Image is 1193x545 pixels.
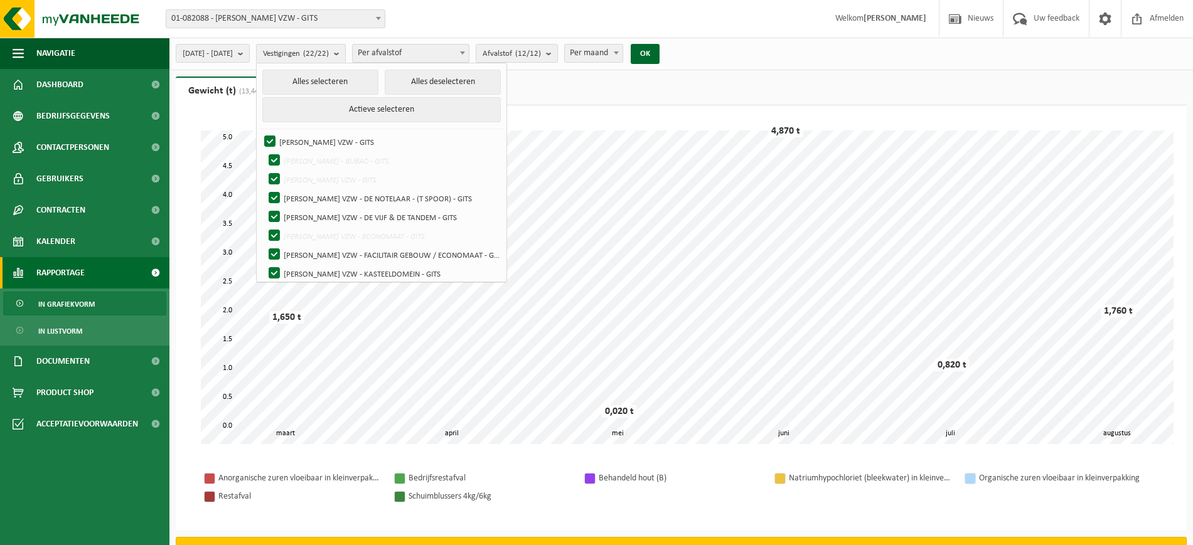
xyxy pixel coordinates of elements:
label: [PERSON_NAME] VZW - ECONOMAAT - GITS [266,226,500,245]
count: (22/22) [303,50,329,58]
span: Gebruikers [36,163,83,194]
div: 0,820 t [934,359,970,371]
count: (12/12) [515,50,541,58]
div: 0,020 t [602,405,637,418]
label: [PERSON_NAME] VZW - DE VIJF & DE TANDEM - GITS [266,208,500,226]
div: Restafval [218,489,382,504]
span: (13,440 t) [236,88,269,95]
label: [PERSON_NAME] VZW - KASTEELDOMEIN - GITS [266,264,500,283]
span: Acceptatievoorwaarden [36,408,138,440]
span: In lijstvorm [38,319,82,343]
span: Rapportage [36,257,85,288]
label: [PERSON_NAME] VZW - FACILITAIR GEBOUW / ECONOMAAT - GITS [266,245,500,264]
span: Afvalstof [483,45,541,63]
button: [DATE] - [DATE] [176,44,250,63]
button: OK [631,44,660,64]
span: Vestigingen [263,45,329,63]
div: 1,760 t [1101,305,1136,317]
div: Natriumhypochloriet (bleekwater) in kleinverpakking [789,470,952,486]
span: Per afvalstof [353,45,469,62]
div: Bedrijfsrestafval [409,470,572,486]
span: In grafiekvorm [38,292,95,316]
span: [DATE] - [DATE] [183,45,233,63]
span: Documenten [36,346,90,377]
span: Dashboard [36,69,83,100]
span: Per maand [565,45,623,62]
span: Product Shop [36,377,94,408]
label: [PERSON_NAME] VZW - DE NOTELAAR - (T SPOOR) - GITS [266,189,500,208]
div: 4,870 t [768,125,803,137]
span: 01-082088 - DOMINIEK SAVIO VZW - GITS [166,9,385,28]
button: Actieve selecteren [262,97,501,122]
label: [PERSON_NAME] VZW - GITS [266,170,500,189]
span: Per maand [564,44,623,63]
span: Kalender [36,226,75,257]
span: Navigatie [36,38,75,69]
label: [PERSON_NAME] VZW - GITS [262,132,500,151]
div: Schuimblussers 4kg/6kg [409,489,572,504]
span: 01-082088 - DOMINIEK SAVIO VZW - GITS [166,10,385,28]
div: 1,650 t [269,311,304,324]
span: Bedrijfsgegevens [36,100,110,132]
div: Behandeld hout (B) [599,470,762,486]
a: In lijstvorm [3,319,166,342]
label: [PERSON_NAME] - BUBAO - GITS [266,151,500,170]
button: Alles selecteren [262,70,378,95]
button: Afvalstof(12/12) [476,44,558,63]
div: Anorganische zuren vloeibaar in kleinverpakking [218,470,382,486]
a: Gewicht (t) [176,77,282,105]
strong: [PERSON_NAME] [864,14,926,23]
span: Contracten [36,194,85,226]
span: Contactpersonen [36,132,109,163]
span: Per afvalstof [352,44,469,63]
button: Alles deselecteren [385,70,501,95]
div: Organische zuren vloeibaar in kleinverpakking [979,470,1142,486]
a: In grafiekvorm [3,292,166,315]
button: Vestigingen(22/22) [256,44,346,63]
